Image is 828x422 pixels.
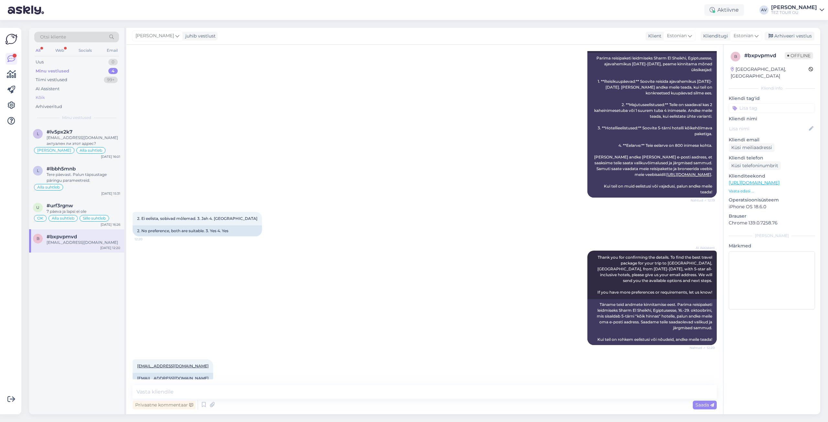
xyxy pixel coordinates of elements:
[729,197,815,203] p: Operatsioonisüsteem
[101,222,120,227] div: [DATE] 16:26
[690,345,715,350] span: Nähtud ✓ 12:20
[729,233,815,239] div: [PERSON_NAME]
[183,33,216,39] div: juhib vestlust
[734,32,753,39] span: Estonian
[587,53,717,198] div: Parima reisipaketi leidmiseks Sharm El Sheikhi, Egiptusesse, ajavahemikus [DATE]-[DATE], peame ki...
[771,5,824,15] a: [PERSON_NAME]TEZ TOUR OÜ
[771,10,817,15] div: TEZ TOUR OÜ
[729,161,781,170] div: Küsi telefoninumbrit
[729,125,808,132] input: Lisa nimi
[587,299,717,345] div: Täname teid andmete kinnitamise eest. Parima reisipaketi leidmiseks Sharm El Sheikhi, Egiptusesse...
[36,86,60,92] div: AI Assistent
[137,376,209,381] a: [EMAIL_ADDRESS][DOMAIN_NAME]
[704,4,744,16] div: Aktiivne
[729,243,815,249] p: Märkmed
[701,33,728,39] div: Klienditugi
[77,46,93,55] div: Socials
[34,46,42,55] div: All
[36,59,44,65] div: Uus
[729,115,815,122] p: Kliendi nimi
[47,166,76,172] span: #lbbh5mnb
[691,245,715,250] span: AI Assistent
[133,225,262,236] div: 2. No preference, both are suitable. 3. Yes 4. Yes
[744,52,785,60] div: # bxpvpmvd
[765,32,814,40] div: Arhiveeri vestlus
[597,255,713,295] span: Thank you for confirming the details. To find the best travel package for your trip to [GEOGRAPHI...
[37,131,39,136] span: l
[36,94,45,101] div: Kõik
[40,34,66,40] span: Otsi kliente
[47,203,73,209] span: #urf3rgnw
[47,129,72,135] span: #lv5px2k7
[729,143,775,152] div: Küsi meiliaadressi
[83,216,106,220] span: Sille suhtleb
[133,401,196,409] div: Privaatne kommentaar
[695,402,714,408] span: Saada
[729,85,815,91] div: Kliendi info
[729,188,815,194] p: Vaata edasi ...
[136,32,174,39] span: [PERSON_NAME]
[108,68,118,74] div: 4
[105,46,119,55] div: Email
[691,198,715,203] span: Nähtud ✓ 12:19
[646,33,661,39] div: Klient
[108,59,118,65] div: 0
[729,155,815,161] p: Kliendi telefon
[37,168,39,173] span: l
[729,173,815,179] p: Klienditeekond
[135,237,159,242] span: 12:20
[47,234,77,240] span: #bxpvpmvd
[785,52,813,59] span: Offline
[729,203,815,210] p: iPhone OS 18.6.0
[47,135,120,146] div: [EMAIL_ADDRESS][DOMAIN_NAME] актуален ли этот адрес?
[37,185,60,189] span: Alla suhtleb
[771,5,817,10] div: [PERSON_NAME]
[759,5,768,15] div: AV
[52,216,74,220] span: Alla suhtleb
[36,205,39,210] span: u
[62,115,91,121] span: Minu vestlused
[729,213,815,220] p: Brauser
[100,245,120,250] div: [DATE] 12:20
[36,77,67,83] div: Tiimi vestlused
[734,54,737,59] span: b
[729,103,815,113] input: Lisa tag
[37,148,71,152] span: [PERSON_NAME]
[666,172,711,177] a: [URL][DOMAIN_NAME]
[37,216,43,220] span: OK
[729,95,815,102] p: Kliendi tag'id
[667,32,687,39] span: Estonian
[729,220,815,226] p: Chrome 139.0.7258.76
[101,154,120,159] div: [DATE] 16:01
[137,216,257,221] span: 2. Ei eelista, sobivad mõlemad. 3. Jah 4. [GEOGRAPHIC_DATA]
[101,191,120,196] div: [DATE] 15:31
[47,209,120,214] div: 7 päeva ja lapsi ei ole
[47,240,120,245] div: [EMAIL_ADDRESS][DOMAIN_NAME]
[36,68,69,74] div: Minu vestlused
[37,236,39,241] span: b
[54,46,65,55] div: Web
[80,148,102,152] span: Alla suhtleb
[36,103,62,110] div: Arhiveeritud
[731,66,809,80] div: [GEOGRAPHIC_DATA], [GEOGRAPHIC_DATA]
[729,136,815,143] p: Kliendi email
[5,33,17,45] img: Askly Logo
[729,180,779,186] a: [URL][DOMAIN_NAME]
[104,77,118,83] div: 99+
[137,363,209,368] a: [EMAIL_ADDRESS][DOMAIN_NAME]
[47,172,120,183] div: Tere päevast. Palun täpsustage päringu parameetreid.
